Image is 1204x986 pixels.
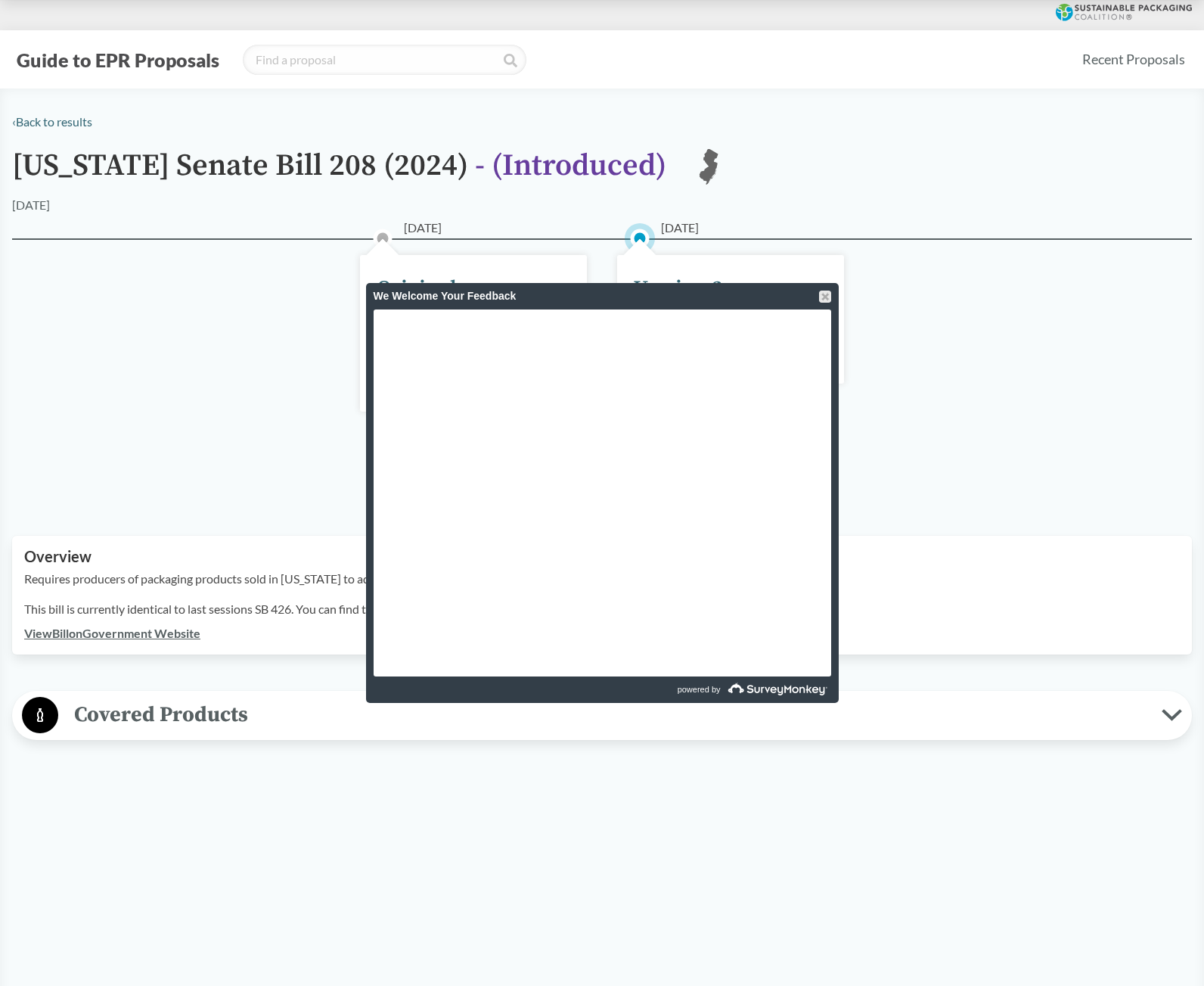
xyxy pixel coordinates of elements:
a: ‹Back to results [12,114,92,129]
span: [DATE] [661,219,699,237]
p: Requires producers of packaging products sold in [US_STATE] to adopt and implement packaging prod... [24,570,1180,588]
h2: Overview [24,548,1180,565]
h1: [US_STATE] Senate Bill 208 (2024) [12,149,666,196]
div: We Welcome Your Feedback [374,283,831,309]
div: [DATE] [12,196,50,214]
span: - ( Introduced ) [475,147,666,185]
div: Original [377,273,457,305]
p: This bill is currently identical to last sessions SB 426. You can find the breakdown by element b... [24,600,1180,618]
span: [DATE] [404,219,442,237]
span: powered by [678,677,721,703]
button: Guide to EPR Proposals [12,48,224,72]
input: Find a proposal [243,45,526,75]
span: Covered Products [58,698,1162,732]
a: ViewBillonGovernment Website [24,626,200,640]
a: powered by [604,677,831,703]
div: Version 2 [634,273,723,305]
a: Recent Proposals [1075,42,1192,76]
button: Covered Products [17,696,1187,735]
